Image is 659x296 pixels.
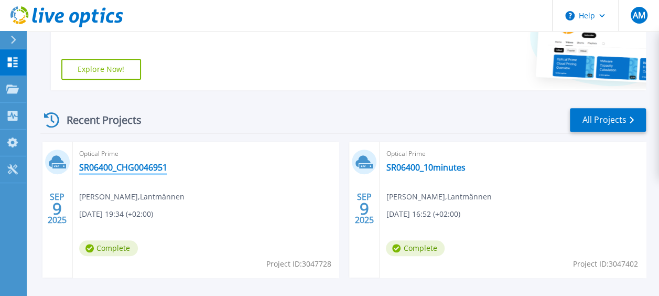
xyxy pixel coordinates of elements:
[266,258,331,270] span: Project ID: 3047728
[79,208,153,220] span: [DATE] 19:34 (+02:00)
[386,191,491,203] span: [PERSON_NAME] , Lantmännen
[79,162,167,173] a: SR06400_CHG0046951
[386,162,465,173] a: SR06400_10minutes
[386,148,640,160] span: Optical Prime
[360,204,369,213] span: 9
[79,148,333,160] span: Optical Prime
[632,11,645,19] span: AM
[61,59,141,80] a: Explore Now!
[354,189,374,228] div: SEP 2025
[386,208,460,220] span: [DATE] 16:52 (+02:00)
[47,189,67,228] div: SEP 2025
[573,258,638,270] span: Project ID: 3047402
[79,240,138,256] span: Complete
[570,108,646,132] a: All Projects
[79,191,185,203] span: [PERSON_NAME] , Lantmännen
[386,240,445,256] span: Complete
[52,204,62,213] span: 9
[40,107,156,133] div: Recent Projects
